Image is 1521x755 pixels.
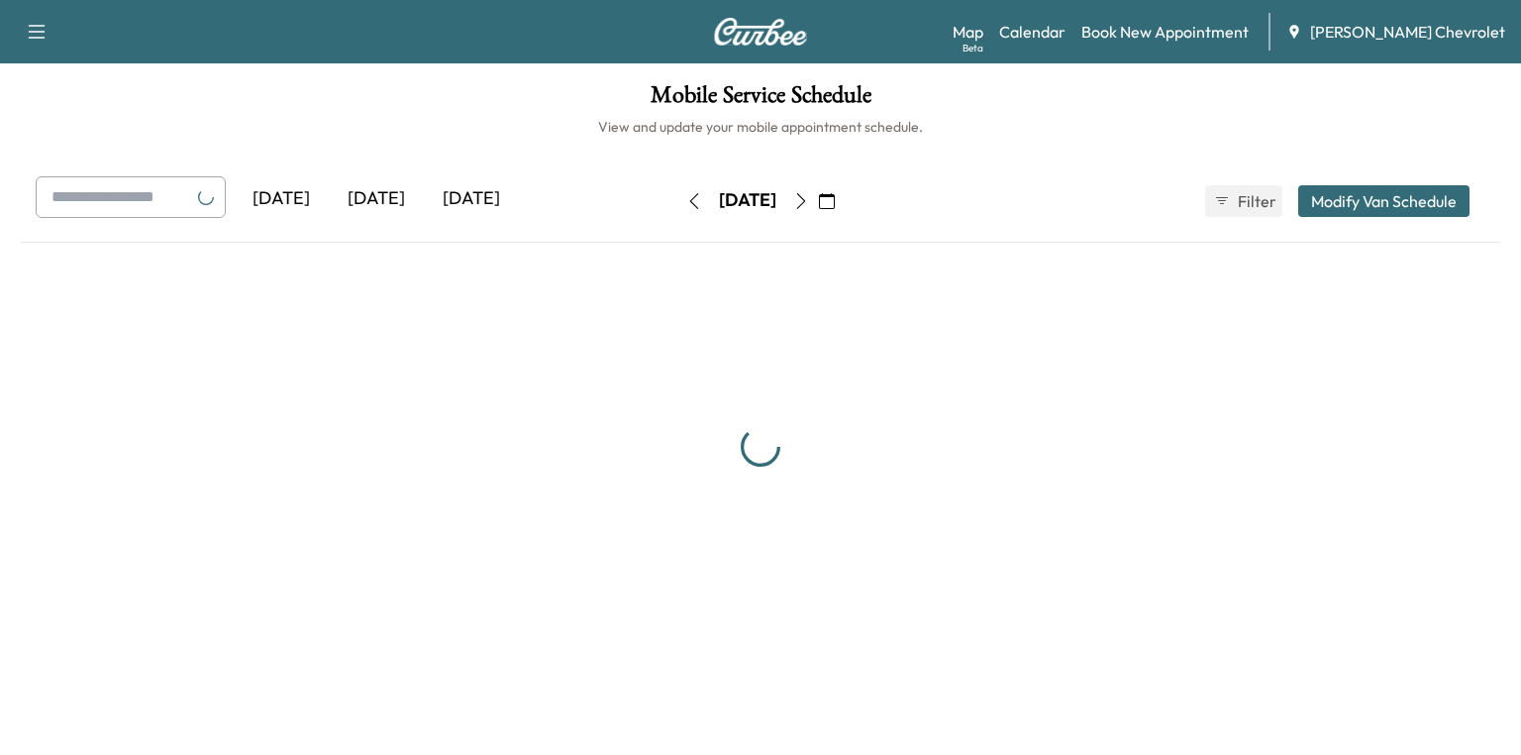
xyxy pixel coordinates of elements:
a: Calendar [999,20,1065,44]
div: [DATE] [329,176,424,222]
button: Filter [1205,185,1282,217]
span: Filter [1238,189,1273,213]
div: [DATE] [424,176,519,222]
span: [PERSON_NAME] Chevrolet [1310,20,1505,44]
h1: Mobile Service Schedule [20,83,1501,117]
button: Modify Van Schedule [1298,185,1470,217]
div: Beta [963,41,983,55]
img: Curbee Logo [713,18,808,46]
div: [DATE] [719,188,776,213]
a: MapBeta [953,20,983,44]
a: Book New Appointment [1081,20,1249,44]
div: [DATE] [234,176,329,222]
h6: View and update your mobile appointment schedule. [20,117,1501,137]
